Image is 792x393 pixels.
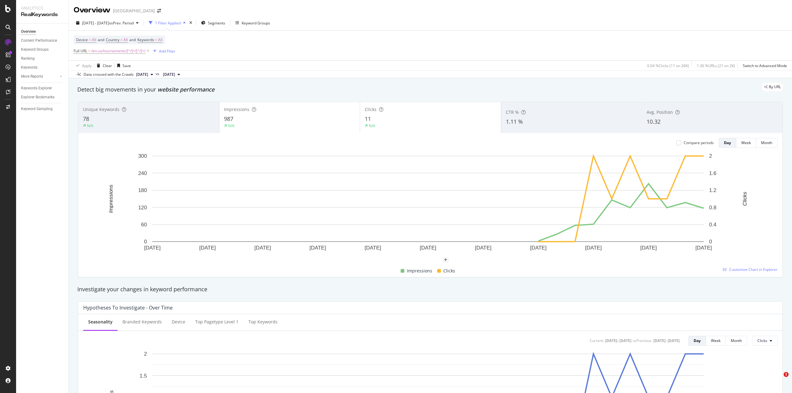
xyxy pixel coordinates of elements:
[719,138,736,148] button: Day
[21,55,64,62] a: Ranking
[199,245,216,251] text: [DATE]
[706,336,726,346] button: Week
[106,37,119,42] span: Country
[228,123,235,128] div: N/A
[709,153,712,159] text: 2
[233,18,273,28] button: Keyword Groups
[138,153,147,159] text: 300
[242,20,270,26] div: Keyword Groups
[784,372,789,377] span: 1
[21,46,64,53] a: Keyword Groups
[365,106,377,112] span: Clicks
[74,48,87,53] span: Full URL
[709,187,717,193] text: 1.2
[21,73,58,80] a: More Reports
[647,118,661,125] span: 10.32
[88,319,113,325] div: Seasonality
[172,319,185,325] div: Device
[711,338,721,343] div: Week
[771,372,786,387] iframe: Intercom live chat
[605,338,631,343] div: [DATE] - [DATE]
[647,109,673,115] span: Avg. Position
[157,9,161,13] div: arrow-right-arrow-left
[108,185,114,213] text: Impressions
[94,61,112,70] button: Clear
[136,72,148,77] span: 2025 Oct. 12th
[684,140,714,145] div: Compare periods
[590,338,604,343] div: Current:
[123,63,131,68] div: Save
[89,37,91,42] span: =
[709,222,717,228] text: 0.4
[76,37,88,42] span: Device
[144,245,161,251] text: [DATE]
[155,37,157,42] span: =
[77,285,783,293] div: Investigate your changes in keyword performance
[248,319,278,325] div: Top Keywords
[159,49,175,54] div: Add Filter
[688,336,706,346] button: Day
[407,267,432,275] span: Impressions
[653,338,680,343] div: [DATE] - [DATE]
[21,85,64,92] a: Keywords Explorer
[141,222,147,228] text: 60
[161,71,183,78] button: [DATE]
[743,63,787,68] div: Switch to Advanced Mode
[21,106,64,112] a: Keyword Sampling
[761,140,772,145] div: Month
[195,319,239,325] div: Top pagetype Level 1
[709,239,712,245] text: 0
[138,187,147,193] text: 180
[697,63,735,68] div: 1.36 % URLs ( 21 on 2K )
[21,85,52,92] div: Keywords Explorer
[155,20,181,26] div: 1 Filter Applied
[21,11,63,18] div: RealKeywords
[757,338,767,343] span: Clicks
[123,319,162,325] div: Branded Keywords
[640,245,657,251] text: [DATE]
[723,267,777,272] a: Customize Chart in Explorer
[113,8,155,14] div: [GEOGRAPHIC_DATA]
[21,55,35,62] div: Ranking
[74,18,141,28] button: [DATE] - [DATE]vsPrev. Period
[506,109,519,115] span: CTR %
[309,245,326,251] text: [DATE]
[769,85,781,89] span: By URL
[633,338,652,343] div: vs Previous :
[83,153,773,260] svg: A chart.
[84,72,134,77] div: Data crossed with the Crawls
[83,106,119,112] span: Unique Keywords
[156,71,161,77] span: vs
[21,37,57,44] div: Content Performance
[724,140,731,145] div: Day
[762,83,783,91] div: legacy label
[736,138,756,148] button: Week
[709,205,717,211] text: 0.8
[21,28,36,35] div: Overview
[138,170,147,176] text: 240
[208,20,225,26] span: Segments
[369,123,375,128] div: N/A
[74,5,110,15] div: Overview
[729,267,777,272] span: Customize Chart in Explorer
[21,94,54,100] div: Explorer Bookmarks
[752,336,777,346] button: Clicks
[134,71,156,78] button: [DATE]
[224,115,233,122] span: 987
[188,20,193,26] div: times
[443,267,455,275] span: Clicks
[92,36,96,44] span: All
[420,245,437,251] text: [DATE]
[199,18,228,28] button: Segments
[21,5,63,11] div: Analytics
[88,48,90,53] span: =
[21,64,37,71] div: Keywords
[83,305,173,311] div: Hypotheses to Investigate - Over Time
[695,245,712,251] text: [DATE]
[254,245,271,251] text: [DATE]
[74,61,92,70] button: Apply
[21,37,64,44] a: Content Performance
[146,18,188,28] button: 1 Filter Applied
[138,205,147,211] text: 120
